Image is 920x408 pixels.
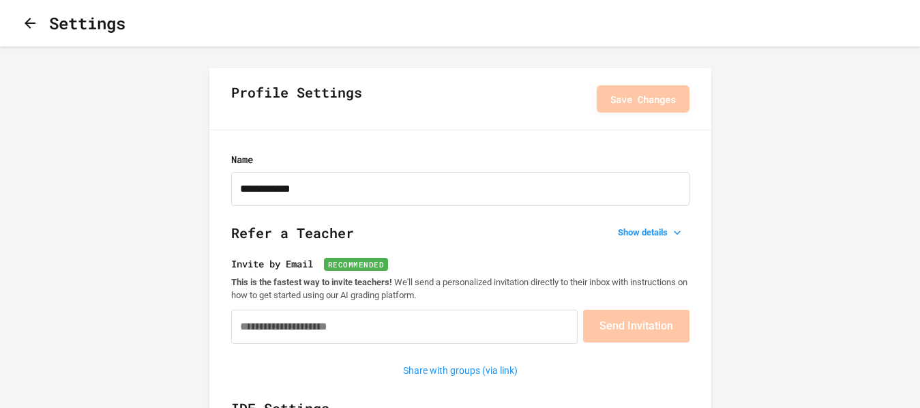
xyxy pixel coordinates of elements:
label: Name [231,152,689,166]
h2: Profile Settings [231,82,362,116]
button: Show details [612,223,689,242]
button: Share with groups (via link) [396,360,524,381]
p: We'll send a personalized invitation directly to their inbox with instructions on how to get star... [231,276,689,302]
strong: This is the fastest way to invite teachers! [231,277,392,287]
h2: Refer a Teacher [231,222,689,257]
h1: Settings [49,11,125,35]
span: Recommended [324,258,389,271]
label: Invite by Email [231,257,689,271]
button: Save Changes [597,85,689,113]
button: Send Invitation [583,310,689,343]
